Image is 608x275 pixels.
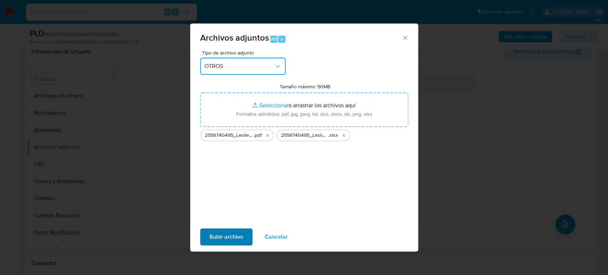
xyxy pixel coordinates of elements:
[281,132,328,139] span: 2556740495_Leslie Castellanos_Agosto2025
[204,63,274,70] span: OTROS
[209,229,243,245] span: Subir archivo
[281,36,283,42] span: a
[205,132,254,139] span: 2556740495_Leslie Castellanos_Agosto2025
[328,132,338,139] span: .xlsx
[200,58,286,75] button: OTROS
[200,228,253,245] button: Subir archivo
[339,131,348,140] button: Eliminar 2556740495_Leslie Castellanos_Agosto2025.xlsx
[200,127,408,141] ul: Archivos seleccionados
[263,131,272,140] button: Eliminar 2556740495_Leslie Castellanos_Agosto2025.pdf
[265,229,288,245] span: Cancelar
[271,36,277,42] span: Alt
[202,50,287,55] span: Tipo de archivo adjunto
[280,83,331,90] label: Tamaño máximo: 50MB
[402,34,408,41] button: Cerrar
[200,31,269,44] span: Archivos adjuntos
[254,132,262,139] span: .pdf
[255,228,297,245] button: Cancelar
